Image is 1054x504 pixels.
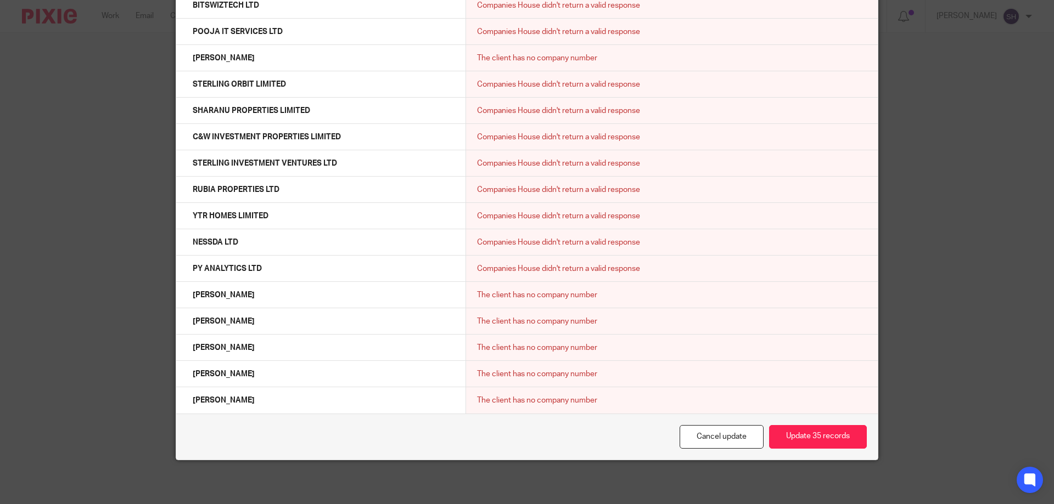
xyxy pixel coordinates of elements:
[176,177,466,203] td: RUBIA PROPERTIES LTD
[176,256,466,282] td: PY ANALYTICS LTD
[176,203,466,229] td: YTR HOMES LIMITED
[176,229,466,256] td: NESSDA LTD
[176,361,466,387] td: [PERSON_NAME]
[176,150,466,177] td: STERLING INVESTMENT VENTURES LTD
[176,387,466,414] td: [PERSON_NAME]
[176,19,466,45] td: POOJA IT SERVICES LTD
[680,425,764,449] a: Cancel update
[176,282,466,308] td: [PERSON_NAME]
[769,425,867,449] button: Update 35 records
[176,124,466,150] td: C&W INVESTMENT PROPERTIES LIMITED
[176,98,466,124] td: SHARANU PROPERTIES LIMITED
[176,45,466,71] td: [PERSON_NAME]
[176,335,466,361] td: [PERSON_NAME]
[176,308,466,335] td: [PERSON_NAME]
[176,71,466,98] td: STERLING ORBIT LIMITED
